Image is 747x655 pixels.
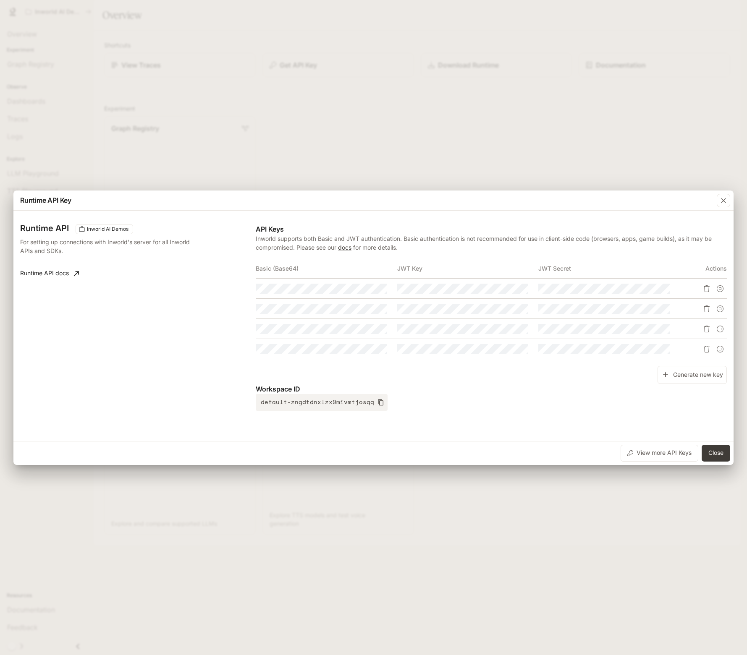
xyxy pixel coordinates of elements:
[713,342,727,356] button: Suspend API key
[84,225,132,233] span: Inworld AI Demos
[538,258,680,279] th: JWT Secret
[20,224,69,232] h3: Runtime API
[338,244,351,251] a: docs
[700,302,713,316] button: Delete API key
[713,282,727,295] button: Suspend API key
[700,282,713,295] button: Delete API key
[256,234,727,252] p: Inworld supports both Basic and JWT authentication. Basic authentication is not recommended for u...
[700,342,713,356] button: Delete API key
[17,265,82,282] a: Runtime API docs
[621,445,698,462] button: View more API Keys
[700,322,713,336] button: Delete API key
[76,224,133,234] div: These keys will apply to your current workspace only
[256,384,727,394] p: Workspace ID
[256,394,388,411] button: default-zngdtdnxlzx9mivmtjosqq
[20,237,192,255] p: For setting up connections with Inworld's server for all Inworld APIs and SDKs.
[713,322,727,336] button: Suspend API key
[658,366,727,384] button: Generate new key
[256,224,727,234] p: API Keys
[713,302,727,316] button: Suspend API key
[256,258,397,279] th: Basic (Base64)
[680,258,727,279] th: Actions
[702,445,730,462] button: Close
[397,258,539,279] th: JWT Key
[20,195,71,205] p: Runtime API Key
